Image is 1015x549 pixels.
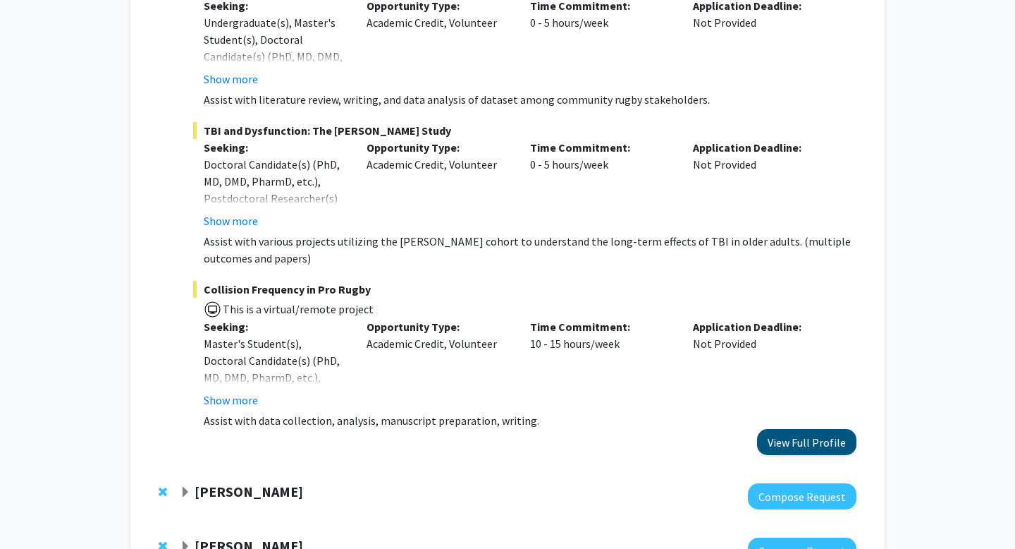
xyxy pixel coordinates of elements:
[757,429,856,455] button: View Full Profile
[204,335,346,454] div: Master's Student(s), Doctoral Candidate(s) (PhD, MD, DMD, PharmD, etc.), Postdoctoral Researcher(...
[204,412,856,429] p: Assist with data collection, analysis, manuscript preparation, writing.
[204,212,258,229] button: Show more
[519,318,683,409] div: 10 - 15 hours/week
[367,318,509,335] p: Opportunity Type:
[530,139,672,156] p: Time Commitment:
[356,318,519,409] div: Academic Credit, Volunteer
[193,122,856,139] span: TBI and Dysfunction: The [PERSON_NAME] Study
[195,483,303,500] strong: [PERSON_NAME]
[682,318,846,409] div: Not Provided
[204,71,258,88] button: Show more
[519,139,683,229] div: 0 - 5 hours/week
[221,302,374,316] span: This is a virtual/remote project
[682,139,846,229] div: Not Provided
[530,318,672,335] p: Time Commitment:
[204,91,856,108] p: Assist with literature review, writing, and data analysis of dataset among community rugby stakeh...
[693,318,835,335] p: Application Deadline:
[748,483,856,509] button: Compose Request to Theresa Freeman
[204,14,346,133] div: Undergraduate(s), Master's Student(s), Doctoral Candidate(s) (PhD, MD, DMD, PharmD, etc.), Postdo...
[204,156,346,258] div: Doctoral Candidate(s) (PhD, MD, DMD, PharmD, etc.), Postdoctoral Researcher(s) / Research Staff, ...
[11,485,60,538] iframe: Chat
[204,233,856,267] p: Assist with various projects utilizing the [PERSON_NAME] cohort to understand the long-term effec...
[204,392,258,409] button: Show more
[693,139,835,156] p: Application Deadline:
[180,487,191,498] span: Expand Theresa Freeman Bookmark
[193,281,856,298] span: Collision Frequency in Pro Rugby
[356,139,519,229] div: Academic Credit, Volunteer
[367,139,509,156] p: Opportunity Type:
[204,139,346,156] p: Seeking:
[159,486,167,497] span: Remove Theresa Freeman from bookmarks
[204,318,346,335] p: Seeking:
